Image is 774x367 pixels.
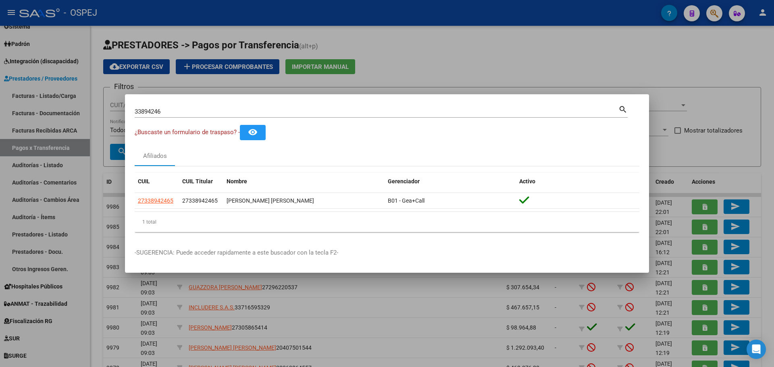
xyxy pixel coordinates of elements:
[519,178,535,185] span: Activo
[182,197,218,204] span: 27338942465
[135,173,179,190] datatable-header-cell: CUIL
[516,173,639,190] datatable-header-cell: Activo
[223,173,385,190] datatable-header-cell: Nombre
[385,173,516,190] datatable-header-cell: Gerenciador
[182,178,213,185] span: CUIL Titular
[135,248,639,257] p: -SUGERENCIA: Puede acceder rapidamente a este buscador con la tecla F2-
[135,129,240,136] span: ¿Buscaste un formulario de traspaso? -
[388,178,420,185] span: Gerenciador
[138,178,150,185] span: CUIL
[179,173,223,190] datatable-header-cell: CUIL Titular
[135,212,639,232] div: 1 total
[227,196,381,205] div: [PERSON_NAME] [PERSON_NAME]
[138,197,173,204] span: 27338942465
[227,178,247,185] span: Nombre
[618,104,628,114] mat-icon: search
[248,127,258,137] mat-icon: remove_red_eye
[388,197,424,204] span: B01 - Gea+Call
[747,340,766,359] div: Open Intercom Messenger
[143,151,167,161] div: Afiliados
